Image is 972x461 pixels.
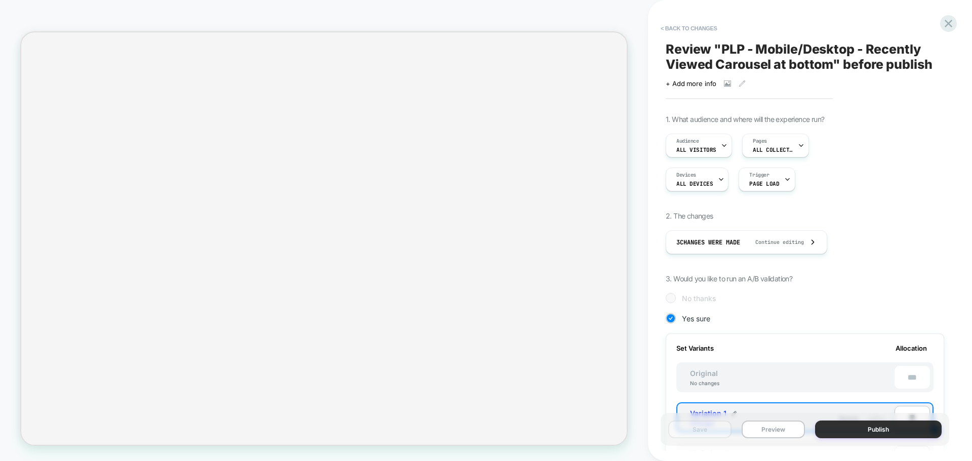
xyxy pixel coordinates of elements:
[749,172,769,179] span: Trigger
[676,172,696,179] span: Devices
[676,344,714,352] span: Set Variants
[896,344,927,352] span: Allocation
[753,146,793,153] span: ALL COLLECTIONS
[676,138,699,145] span: Audience
[666,274,792,283] span: 3. Would you like to run an A/B validation?
[753,138,767,145] span: Pages
[742,421,805,438] button: Preview
[690,409,726,417] span: Variation 1
[682,294,716,303] span: No thanks
[676,146,716,153] span: All Visitors
[666,212,713,220] span: 2. The changes
[815,421,942,438] button: Publish
[666,41,944,72] span: Review " PLP - Mobile/Desktop - Recently Viewed Carousel at bottom " before publish
[656,20,722,36] button: < Back to changes
[666,79,716,88] span: + Add more info
[682,314,710,323] span: Yes sure
[666,115,824,123] span: 1. What audience and where will the experience run?
[732,411,737,416] img: edit
[668,421,732,438] button: Save
[676,238,740,246] span: 3 Changes were made
[745,239,804,245] span: Continue editing
[680,369,728,378] span: Original
[676,180,713,187] span: ALL DEVICES
[749,180,779,187] span: Page Load
[680,380,730,386] div: No changes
